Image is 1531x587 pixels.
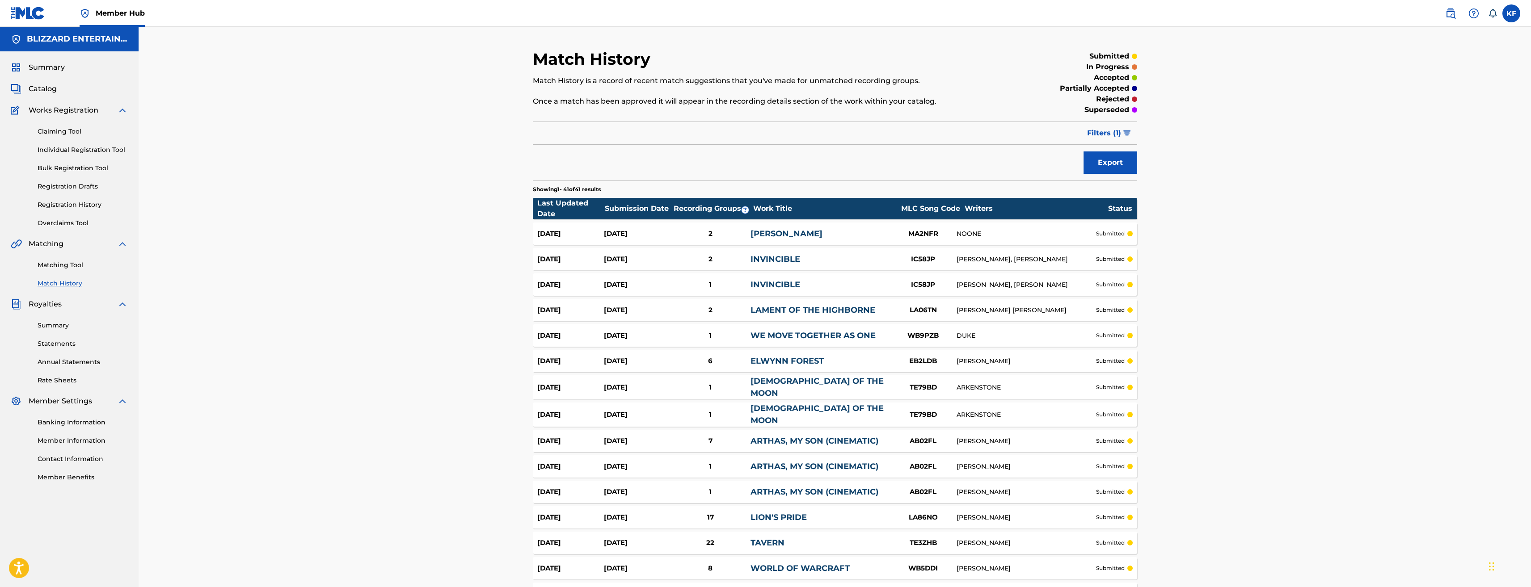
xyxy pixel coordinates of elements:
[11,7,45,20] img: MLC Logo
[1084,105,1129,115] p: superseded
[890,512,957,523] div: LA86NO
[671,487,751,497] div: 1
[29,62,65,73] span: Summary
[537,280,604,290] div: [DATE]
[1087,128,1121,138] span: Filters ( 1 )
[897,203,964,214] div: MLC Song Code
[751,229,822,239] a: [PERSON_NAME]
[38,357,128,367] a: Annual Statements
[1108,203,1132,214] div: Status
[890,382,957,393] div: TE79BD
[957,487,1096,497] div: [PERSON_NAME]
[29,239,63,249] span: Matching
[80,8,90,19] img: Top Rightsholder
[1445,8,1456,19] img: search
[957,255,1096,264] div: [PERSON_NAME], [PERSON_NAME]
[604,461,671,472] div: [DATE]
[751,356,824,366] a: ELWYNN FOREST
[1096,230,1125,238] p: submitted
[957,513,1096,522] div: [PERSON_NAME]
[1096,513,1125,521] p: submitted
[890,563,957,574] div: WB5DDI
[27,34,128,44] h5: BLIZZARD ENTERTAINMENT
[29,299,62,310] span: Royalties
[1086,62,1129,72] p: in progress
[957,410,1096,419] div: ARKENSTONE
[11,84,21,94] img: Catalog
[537,461,604,472] div: [DATE]
[671,410,751,420] div: 1
[38,454,128,464] a: Contact Information
[38,473,128,482] a: Member Benefits
[890,356,957,366] div: EB2LDB
[537,512,604,523] div: [DATE]
[29,396,92,407] span: Member Settings
[671,254,751,264] div: 2
[96,8,145,18] span: Member Hub
[890,305,957,315] div: LA06TN
[38,376,128,385] a: Rate Sheets
[604,229,671,239] div: [DATE]
[604,254,671,264] div: [DATE]
[671,563,751,574] div: 8
[533,96,998,107] p: Once a match has been approved it will appear in the recording details section of the work within...
[1084,151,1137,174] button: Export
[751,254,800,264] a: INVINCIBLE
[671,382,751,393] div: 1
[1096,488,1125,496] p: submitted
[671,538,751,548] div: 22
[117,396,128,407] img: expand
[957,564,1096,573] div: [PERSON_NAME]
[671,229,751,239] div: 2
[751,538,784,548] a: TAVERN
[1486,544,1531,587] iframe: Chat Widget
[1096,564,1125,572] p: submitted
[671,512,751,523] div: 17
[1096,411,1125,419] p: submitted
[38,145,128,155] a: Individual Registration Tool
[751,487,878,497] a: ARTHAS, MY SON (CINEMATIC)
[117,105,128,116] img: expand
[671,305,751,315] div: 2
[537,487,604,497] div: [DATE]
[11,239,22,249] img: Matching
[1089,51,1129,62] p: submitted
[11,396,21,407] img: Member Settings
[38,279,128,288] a: Match History
[751,563,850,573] a: WORLD OF WARCRAFT
[604,487,671,497] div: [DATE]
[671,461,751,472] div: 1
[11,34,21,45] img: Accounts
[890,229,957,239] div: MA2NFR
[604,356,671,366] div: [DATE]
[671,280,751,290] div: 1
[965,203,1108,214] div: Writers
[1096,462,1125,470] p: submitted
[1489,553,1494,580] div: Drag
[957,280,1096,289] div: [PERSON_NAME], [PERSON_NAME]
[1468,8,1479,19] img: help
[38,164,128,173] a: Bulk Registration Tool
[890,410,957,420] div: TE79BD
[29,105,98,116] span: Works Registration
[957,383,1096,392] div: ARKENSTONE
[38,321,128,330] a: Summary
[742,206,749,214] span: ?
[38,218,128,228] a: Overclaims Tool
[604,280,671,290] div: [DATE]
[957,462,1096,471] div: [PERSON_NAME]
[753,203,896,214] div: Work Title
[1488,9,1497,18] div: Notifications
[537,538,604,548] div: [DATE]
[604,563,671,574] div: [DATE]
[533,75,998,86] p: Match History is a record of recent match suggestions that you've made for unmatched recording gr...
[751,376,884,398] a: [DEMOGRAPHIC_DATA] OF THE MOON
[671,331,751,341] div: 1
[890,436,957,446] div: AB02FL
[117,239,128,249] img: expand
[604,512,671,523] div: [DATE]
[957,306,1096,315] div: [PERSON_NAME] [PERSON_NAME]
[751,461,878,471] a: ARTHAS, MY SON (CINEMATIC)
[605,203,672,214] div: Submission Date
